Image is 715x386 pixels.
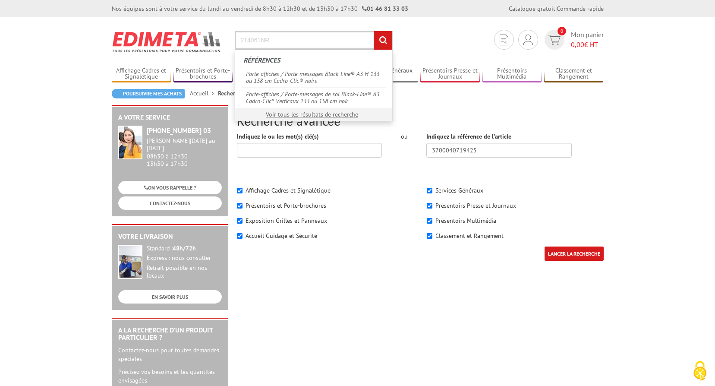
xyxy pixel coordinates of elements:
strong: 48h/72h [173,244,196,252]
div: [PERSON_NAME][DATE] au [DATE] [147,137,222,152]
input: Présentoirs Presse et Journaux [427,203,432,209]
h2: A la recherche d'un produit particulier ? [118,326,222,342]
a: CONTACTEZ-NOUS [118,196,222,210]
input: Services Généraux [427,188,432,193]
img: Cookies (fenêtre modale) [689,360,711,382]
input: rechercher [374,31,392,50]
img: Edimeta [112,26,222,58]
input: Classement et Rangement [427,233,432,239]
div: | [509,4,604,13]
input: Présentoirs et Porte-brochures [237,203,243,209]
img: widget-service.jpg [118,126,142,159]
p: Précisez vos besoins et les quantités envisagées [118,367,222,385]
span: 0,00 [571,40,584,49]
div: 08h30 à 12h30 13h30 à 17h30 [147,137,222,167]
div: ou [395,132,413,141]
button: Cookies (fenêtre modale) [685,357,715,386]
a: Commande rapide [557,5,604,13]
input: Accueil Guidage et Sécurité [237,233,243,239]
label: Accueil Guidage et Sécurité [246,232,317,240]
a: Présentoirs et Porte-brochures [173,67,233,81]
img: devis rapide [523,35,533,45]
a: Classement et Rangement [544,67,604,81]
h2: Recherche avancée [237,114,604,128]
strong: [PHONE_NUMBER] 03 [147,126,211,135]
input: LANCER LA RECHERCHE [545,247,604,261]
a: Présentoirs Presse et Journaux [420,67,480,81]
label: Présentoirs Multimédia [435,217,496,225]
span: Mon panier [571,30,604,50]
img: devis rapide [548,35,561,45]
a: Accueil [190,89,218,97]
a: Poursuivre mes achats [112,89,185,98]
label: Indiquez la référence de l'article [426,132,511,141]
label: Présentoirs et Porte-brochures [246,202,326,209]
img: widget-livraison.jpg [118,245,142,279]
a: devis rapide 0 Mon panier 0,00€ HT [542,30,604,50]
label: Services Généraux [435,187,483,194]
a: Porte-affiches / Porte-messages Black-Line® A3 H 133 ou 158 cm Cadro-Clic® noirs [242,67,386,87]
input: Exposition Grilles et Panneaux [237,218,243,224]
label: Classement et Rangement [435,232,504,240]
div: Nos équipes sont à votre service du lundi au vendredi de 8h30 à 12h30 et de 13h30 à 17h30 [112,4,408,13]
a: EN SAVOIR PLUS [118,290,222,304]
div: Express : nous consulter [147,254,222,262]
label: Indiquez le ou les mot(s) clé(s) [237,132,319,141]
a: Affichage Cadres et Signalétique [112,67,171,81]
span: Références [244,56,280,64]
p: Contactez-nous pour toutes demandes spéciales [118,346,222,363]
h2: Votre livraison [118,233,222,240]
a: Porte-affiches / Porte-messages de sol Black-Line® A3 Cadro-Clic° Verticaux 133 ou 158 cm noir [242,87,386,108]
input: Rechercher un produit ou une référence... [235,31,393,50]
label: Affichage Cadres et Signalétique [246,187,331,194]
a: ON VOUS RAPPELLE ? [118,181,222,194]
label: Exposition Grilles et Panneaux [246,217,327,225]
span: € HT [571,40,604,50]
a: Présentoirs Multimédia [482,67,542,81]
label: Présentoirs Presse et Journaux [435,202,516,209]
a: Voir tous les résultats de recherche [266,111,358,118]
div: Retrait possible en nos locaux [147,264,222,280]
input: Affichage Cadres et Signalétique [237,188,243,193]
img: devis rapide [500,35,508,45]
div: Standard : [147,245,222,253]
input: Présentoirs Multimédia [427,218,432,224]
h2: A votre service [118,114,222,121]
span: 0 [558,27,566,35]
a: Catalogue gratuit [509,5,555,13]
strong: 01 46 81 33 03 [362,5,408,13]
li: Recherche avancée [218,89,267,98]
div: Rechercher un produit ou une référence... [235,50,393,121]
